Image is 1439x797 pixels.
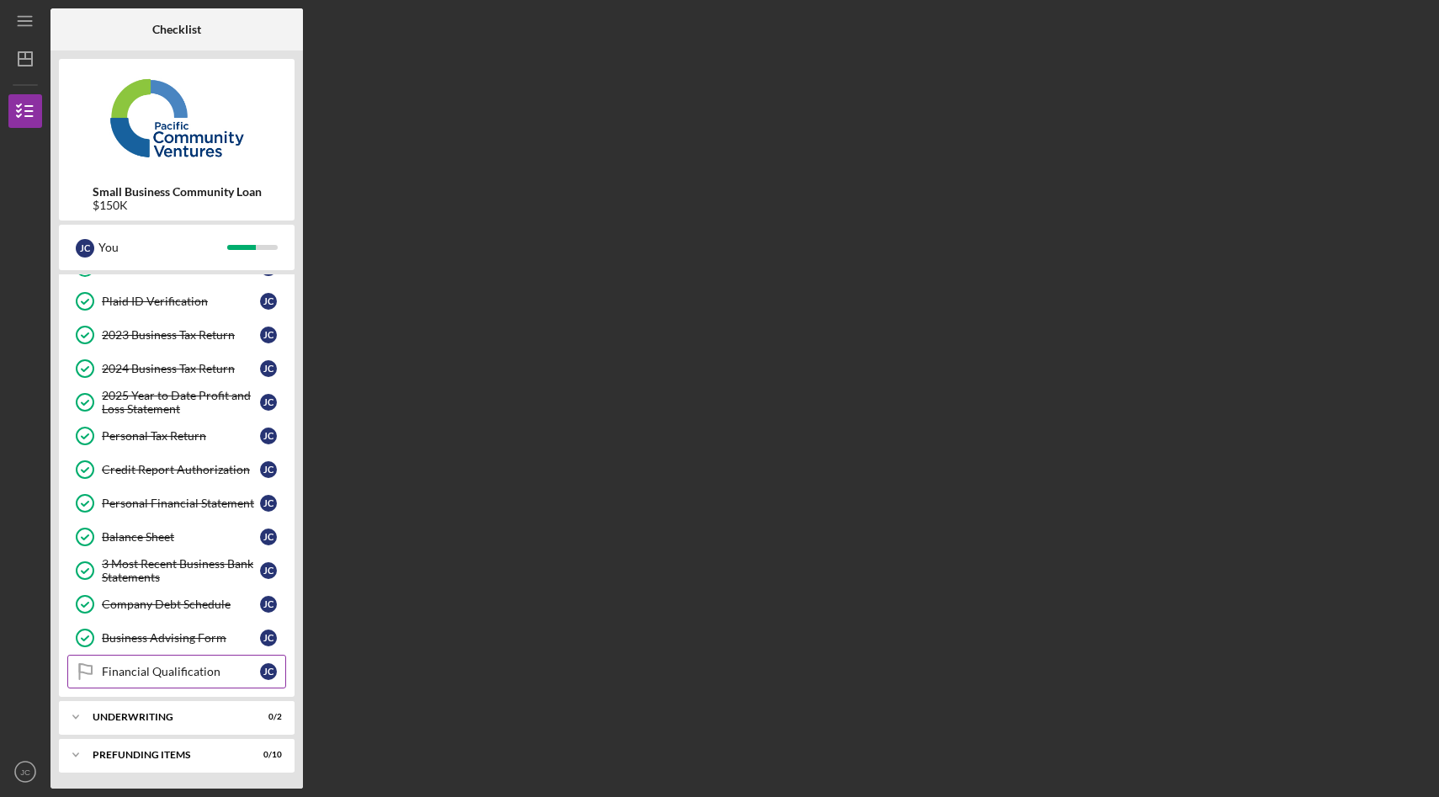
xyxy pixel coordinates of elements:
div: Balance Sheet [102,530,260,544]
div: 3 Most Recent Business Bank Statements [102,557,260,584]
div: Plaid ID Verification [102,295,260,308]
b: Small Business Community Loan [93,185,262,199]
a: Personal Financial StatementJC [67,486,286,520]
div: Personal Tax Return [102,429,260,443]
a: 2025 Year to Date Profit and Loss StatementJC [67,385,286,419]
a: Company Debt ScheduleJC [67,587,286,621]
div: 2023 Business Tax Return [102,328,260,342]
div: J C [260,596,277,613]
div: Underwriting [93,712,240,722]
text: JC [20,768,30,777]
a: Business Advising FormJC [67,621,286,655]
a: Balance SheetJC [67,520,286,554]
div: Business Advising Form [102,631,260,645]
div: Personal Financial Statement [102,497,260,510]
div: 0 / 2 [252,712,282,722]
div: 2025 Year to Date Profit and Loss Statement [102,389,260,416]
div: J C [260,327,277,343]
div: J C [260,293,277,310]
div: J C [76,239,94,258]
a: Plaid ID VerificationJC [67,284,286,318]
div: J C [260,360,277,377]
div: $150K [93,199,262,212]
div: J C [260,394,277,411]
div: Prefunding Items [93,750,240,760]
a: Financial QualificationJC [67,655,286,688]
div: Company Debt Schedule [102,598,260,611]
a: Credit Report AuthorizationJC [67,453,286,486]
a: 2023 Business Tax ReturnJC [67,318,286,352]
div: 2024 Business Tax Return [102,362,260,375]
div: J C [260,495,277,512]
div: J C [260,529,277,545]
b: Checklist [152,23,201,36]
a: 2024 Business Tax ReturnJC [67,352,286,385]
div: J C [260,630,277,646]
button: JC [8,755,42,789]
div: J C [260,428,277,444]
a: Personal Tax ReturnJC [67,419,286,453]
div: You [98,233,227,262]
a: 3 Most Recent Business Bank StatementsJC [67,554,286,587]
div: J C [260,663,277,680]
div: Financial Qualification [102,665,260,678]
img: Product logo [59,67,295,168]
div: 0 / 10 [252,750,282,760]
div: J C [260,562,277,579]
div: J C [260,461,277,478]
div: Credit Report Authorization [102,463,260,476]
